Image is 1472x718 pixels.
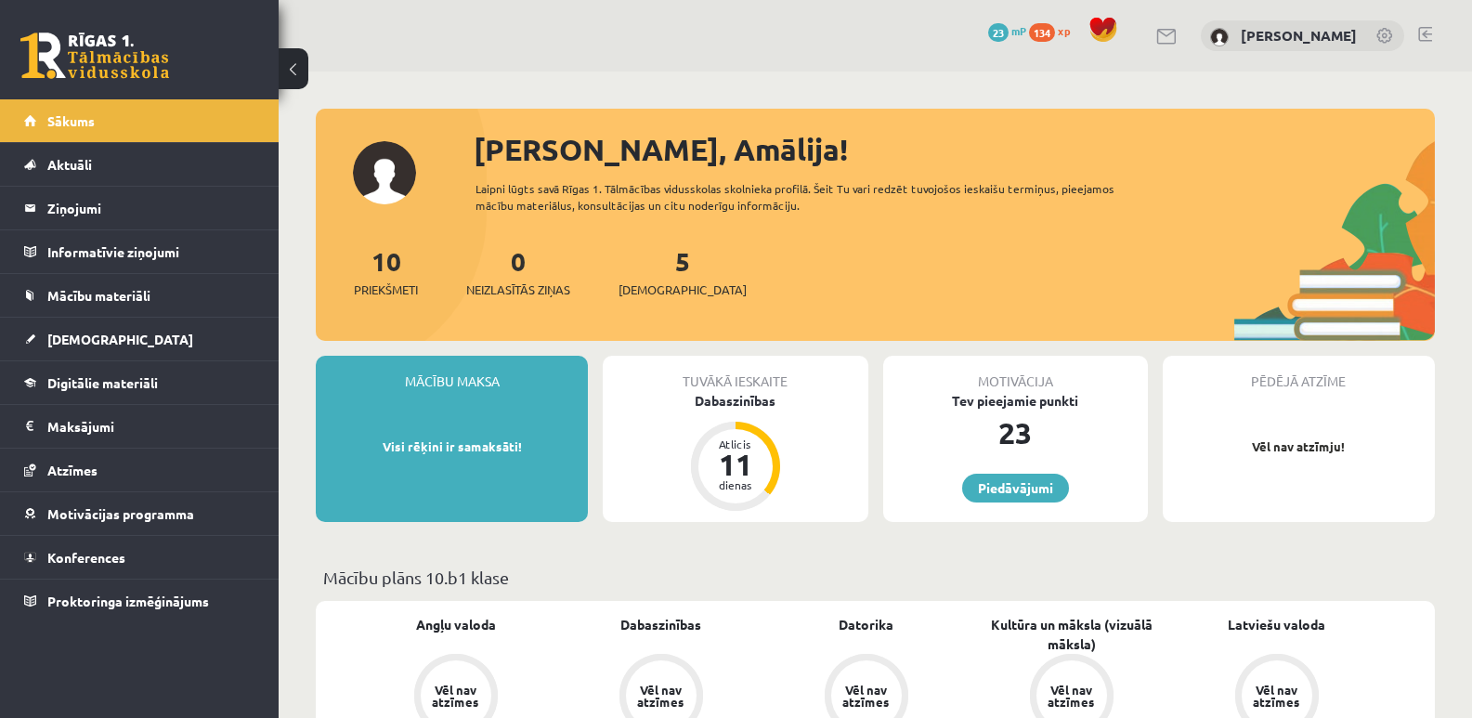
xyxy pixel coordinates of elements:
span: Aktuāli [47,156,92,173]
span: Sākums [47,112,95,129]
span: [DEMOGRAPHIC_DATA] [619,281,747,299]
div: Vēl nav atzīmes [635,684,687,708]
div: Motivācija [883,356,1148,391]
span: Digitālie materiāli [47,374,158,391]
a: 134 xp [1029,23,1079,38]
a: Latviešu valoda [1228,615,1325,634]
span: Priekšmeti [354,281,418,299]
a: [DEMOGRAPHIC_DATA] [24,318,255,360]
a: Kultūra un māksla (vizuālā māksla) [969,615,1174,654]
p: Visi rēķini ir samaksāti! [325,437,579,456]
div: Tuvākā ieskaite [603,356,867,391]
a: Mācību materiāli [24,274,255,317]
div: Pēdējā atzīme [1163,356,1435,391]
div: 11 [708,450,763,479]
a: [PERSON_NAME] [1241,26,1357,45]
div: Vēl nav atzīmes [840,684,892,708]
a: Rīgas 1. Tālmācības vidusskola [20,33,169,79]
div: dienas [708,479,763,490]
a: Konferences [24,536,255,579]
a: Piedāvājumi [962,474,1069,503]
div: Tev pieejamie punkti [883,391,1148,411]
a: Motivācijas programma [24,492,255,535]
div: Atlicis [708,438,763,450]
a: 10Priekšmeti [354,244,418,299]
img: Amālija Gabrene [1210,28,1229,46]
a: Informatīvie ziņojumi [24,230,255,273]
a: Datorika [839,615,893,634]
a: Atzīmes [24,449,255,491]
span: Mācību materiāli [47,287,150,304]
div: Dabaszinības [603,391,867,411]
a: Angļu valoda [416,615,496,634]
span: [DEMOGRAPHIC_DATA] [47,331,193,347]
a: Dabaszinības Atlicis 11 dienas [603,391,867,514]
div: Vēl nav atzīmes [430,684,482,708]
a: Digitālie materiāli [24,361,255,404]
p: Mācību plāns 10.b1 klase [323,565,1427,590]
a: 23 mP [988,23,1026,38]
a: Dabaszinības [620,615,701,634]
a: 5[DEMOGRAPHIC_DATA] [619,244,747,299]
a: Maksājumi [24,405,255,448]
a: Ziņojumi [24,187,255,229]
a: Proktoringa izmēģinājums [24,580,255,622]
legend: Ziņojumi [47,187,255,229]
legend: Maksājumi [47,405,255,448]
p: Vēl nav atzīmju! [1172,437,1426,456]
span: Neizlasītās ziņas [466,281,570,299]
a: Aktuāli [24,143,255,186]
span: xp [1058,23,1070,38]
span: Motivācijas programma [47,505,194,522]
span: 134 [1029,23,1055,42]
a: 0Neizlasītās ziņas [466,244,570,299]
div: Vēl nav atzīmes [1046,684,1098,708]
span: 23 [988,23,1009,42]
div: Laipni lūgts savā Rīgas 1. Tālmācības vidusskolas skolnieka profilā. Šeit Tu vari redzēt tuvojošo... [475,180,1147,214]
div: [PERSON_NAME], Amālija! [474,127,1435,172]
span: Atzīmes [47,462,98,478]
a: Sākums [24,99,255,142]
legend: Informatīvie ziņojumi [47,230,255,273]
div: Vēl nav atzīmes [1251,684,1303,708]
div: 23 [883,411,1148,455]
span: Konferences [47,549,125,566]
span: mP [1011,23,1026,38]
span: Proktoringa izmēģinājums [47,593,209,609]
div: Mācību maksa [316,356,588,391]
